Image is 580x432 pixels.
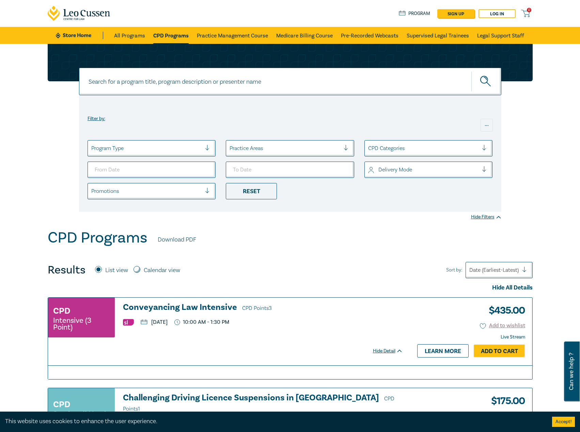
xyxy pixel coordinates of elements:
[105,266,128,275] label: List view
[141,319,168,325] p: [DATE]
[53,305,70,317] h3: CPD
[479,9,516,18] a: Log in
[407,27,469,44] a: Supervised Legal Trainees
[53,398,70,411] h3: CPD
[230,145,231,152] input: select
[501,334,525,340] strong: Live Stream
[527,8,531,12] span: 0
[477,27,524,44] a: Legal Support Staff
[437,9,474,18] a: sign up
[114,27,145,44] a: All Programs
[79,68,501,95] input: Search for a program title, program description or presenter name
[226,162,354,178] input: To Date
[417,344,469,357] a: Learn more
[481,119,493,132] div: ...
[153,27,189,44] a: CPD Programs
[226,183,277,199] div: Reset
[123,393,403,414] a: Challenging Driving Licence Suspensions in [GEOGRAPHIC_DATA] CPD Points1
[123,319,134,326] img: Substantive Law
[56,32,103,39] a: Store Home
[469,266,471,274] input: Sort by
[484,303,525,318] h3: $ 435.00
[174,319,230,326] p: 10:00 AM - 1:30 PM
[197,27,268,44] a: Practice Management Course
[480,322,525,330] button: Add to wishlist
[373,348,410,354] div: Hide Detail
[53,317,110,331] small: Intensive (3 Point)
[123,303,403,313] h3: Conveyancing Law Intensive
[471,214,501,220] div: Hide Filters
[568,346,575,397] span: Can we help ?
[91,187,93,195] input: select
[123,393,403,414] h3: Challenging Driving Licence Suspensions in [GEOGRAPHIC_DATA]
[368,145,370,152] input: select
[368,166,370,173] input: select
[276,27,333,44] a: Medicare Billing Course
[123,303,403,313] a: Conveyancing Law Intensive CPD Points3
[144,266,180,275] label: Calendar view
[48,263,85,277] h4: Results
[88,162,216,178] input: From Date
[53,411,107,417] small: Seminar (1 Hour)
[48,229,147,247] h1: CPD Programs
[88,116,105,121] label: Filter by:
[91,145,93,152] input: select
[48,283,533,292] div: Hide All Details
[341,27,398,44] a: Pre-Recorded Webcasts
[158,235,196,244] a: Download PDF
[474,345,525,358] a: Add to Cart
[242,305,272,312] span: CPD Points 3
[5,417,542,426] div: This website uses cookies to enhance the user experience.
[399,10,430,17] a: Program
[486,393,525,409] h3: $ 175.00
[446,266,462,274] span: Sort by:
[552,417,575,427] button: Accept cookies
